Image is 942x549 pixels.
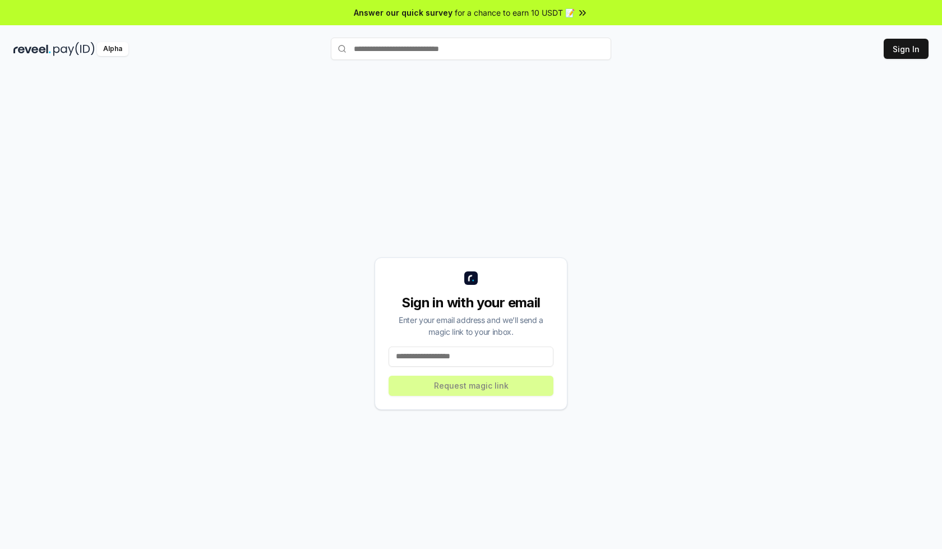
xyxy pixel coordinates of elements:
[97,42,128,56] div: Alpha
[53,42,95,56] img: pay_id
[884,39,929,59] button: Sign In
[455,7,575,19] span: for a chance to earn 10 USDT 📝
[389,314,553,338] div: Enter your email address and we’ll send a magic link to your inbox.
[464,271,478,285] img: logo_small
[354,7,452,19] span: Answer our quick survey
[13,42,51,56] img: reveel_dark
[389,294,553,312] div: Sign in with your email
